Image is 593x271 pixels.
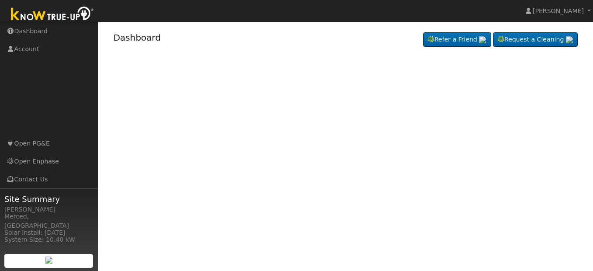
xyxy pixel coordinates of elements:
[493,32,578,47] a: Request a Cleaning
[423,32,491,47] a: Refer a Friend
[45,257,52,264] img: retrieve
[114,32,161,43] a: Dashboard
[4,193,93,205] span: Site Summary
[566,36,573,43] img: retrieve
[4,205,93,214] div: [PERSON_NAME]
[7,5,98,24] img: Know True-Up
[4,235,93,244] div: System Size: 10.40 kW
[533,7,584,14] span: [PERSON_NAME]
[4,228,93,237] div: Solar Install: [DATE]
[479,36,486,43] img: retrieve
[4,212,93,230] div: Merced, [GEOGRAPHIC_DATA]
